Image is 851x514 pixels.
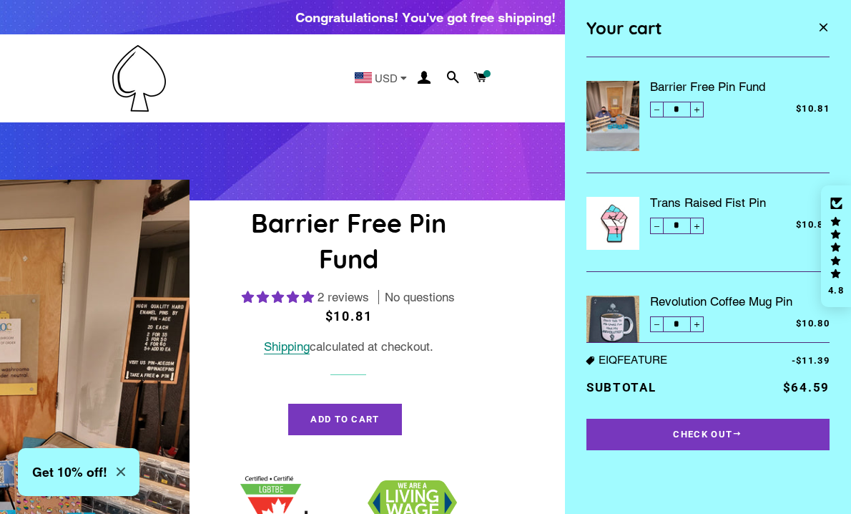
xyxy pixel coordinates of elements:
img: Pin-Ace [112,45,166,112]
button: Add to Cart [288,404,401,435]
img: Trans Raised Fist Pin [586,197,639,250]
div: Congratulations! You've got free shipping! [295,7,556,27]
span: $10.80 [739,218,830,232]
a: Shipping [264,339,310,354]
h1: Barrier Free Pin Fund [222,205,476,278]
div: 4.8 [827,286,845,295]
div: Click to open Judge.me floating reviews tab [821,185,851,307]
p: $64.59 [749,378,830,397]
a: Barrier Free Pin Fund [650,79,830,94]
button: Increase item quantity by one [690,316,704,332]
span: No questions [385,289,455,306]
button: Reduce item quantity by one [650,316,664,332]
span: $10.80 [739,316,830,331]
span: $10.81 [325,309,373,324]
span: 2 reviews [318,290,369,304]
a: Trans Raised Fist Pin [650,195,830,210]
p: Subtotal [586,378,749,397]
input: quantity [650,316,704,332]
span: EIQFEATURE [586,354,749,367]
span: -$11.39 [749,354,830,368]
span: 5.00 stars [242,290,318,304]
button: Reduce item quantity by one [650,218,664,233]
input: quantity [650,102,704,117]
span: USD [375,73,398,84]
a: Revolution Coffee Mug Pin [650,294,830,309]
button: Increase item quantity by one [690,102,704,117]
img: Barrier Free Pin Fund [586,81,639,151]
span: $10.81 [739,102,830,116]
img: Revolution Coffee Mug Pin [586,296,639,361]
input: quantity [650,218,704,233]
button: Reduce item quantity by one [650,102,664,117]
div: calculated at checkout. [222,337,476,357]
button: Increase item quantity by one [690,218,704,233]
button: Check Out [586,419,830,450]
div: Your cart [586,11,789,46]
span: Add to Cart [310,414,379,425]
